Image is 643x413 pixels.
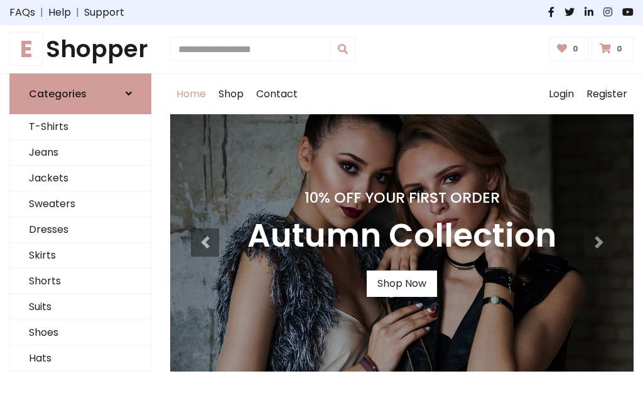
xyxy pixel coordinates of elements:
a: T-Shirts [10,114,151,140]
a: Categories [9,73,151,114]
a: Shorts [10,269,151,294]
a: Contact [250,74,304,114]
a: Shop Now [367,271,437,297]
a: Home [170,74,212,114]
a: Sweaters [10,191,151,217]
span: E [9,32,43,66]
a: EShopper [9,35,151,63]
a: Jackets [10,166,151,191]
a: Shop [212,74,250,114]
span: | [71,5,84,20]
a: Register [580,74,634,114]
h4: 10% Off Your First Order [247,189,556,206]
span: 0 [613,43,625,55]
a: Jeans [10,140,151,166]
a: Login [543,74,580,114]
h6: Categories [29,88,87,100]
a: 0 [549,37,590,61]
a: Help [48,5,71,20]
a: 0 [592,37,634,61]
h1: Shopper [9,35,151,63]
h3: Autumn Collection [247,217,556,255]
a: Skirts [10,243,151,269]
a: Shoes [10,320,151,346]
a: Support [84,5,124,20]
a: Suits [10,294,151,320]
span: | [35,5,48,20]
a: Hats [10,346,151,372]
a: FAQs [9,5,35,20]
span: 0 [570,43,581,55]
a: Dresses [10,217,151,243]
